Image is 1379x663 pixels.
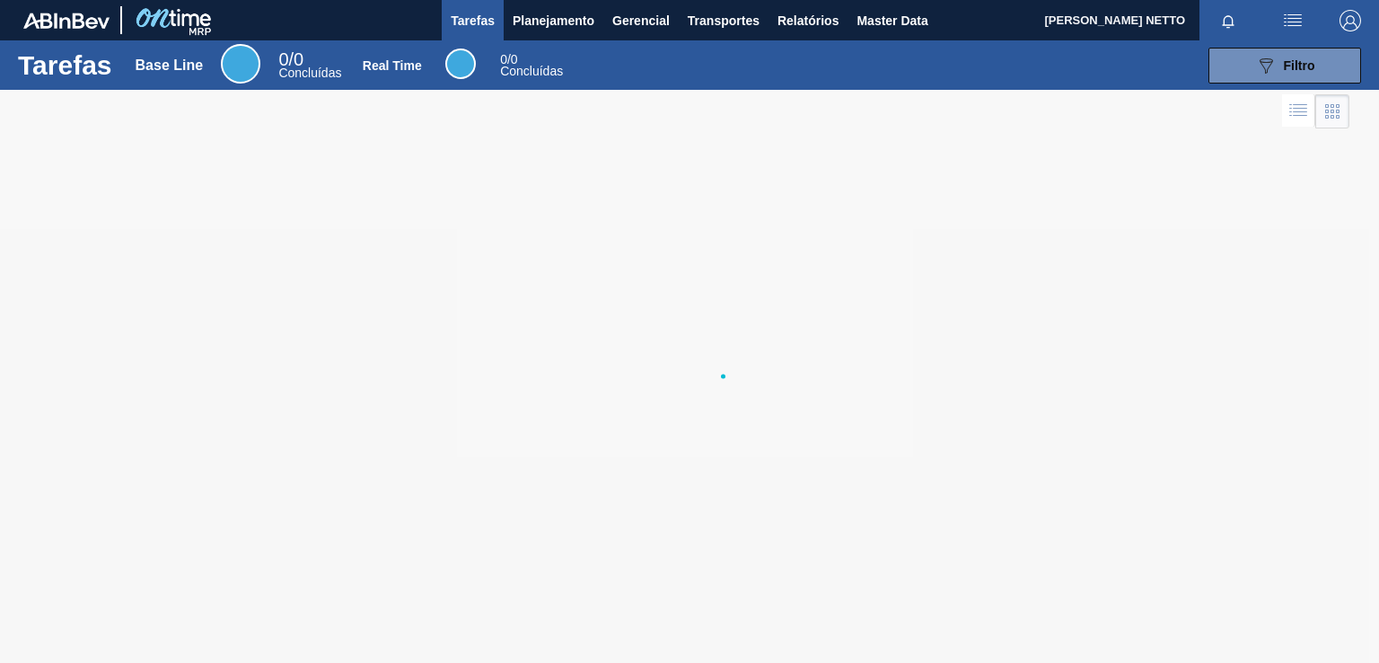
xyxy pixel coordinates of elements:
[500,64,563,78] span: Concluídas
[1199,8,1257,33] button: Notificações
[278,66,341,80] span: Concluídas
[451,10,495,31] span: Tarefas
[1208,48,1361,84] button: Filtro
[278,49,288,69] span: 0
[1282,10,1304,31] img: userActions
[445,49,476,79] div: Real Time
[856,10,927,31] span: Master Data
[18,55,112,75] h1: Tarefas
[500,52,507,66] span: 0
[777,10,839,31] span: Relatórios
[221,44,260,84] div: Base Line
[1339,10,1361,31] img: Logout
[363,58,422,73] div: Real Time
[612,10,670,31] span: Gerencial
[278,49,303,69] span: / 0
[1284,58,1315,73] span: Filtro
[23,13,110,29] img: TNhmsLtSVTkK8tSr43FrP2fwEKptu5GPRR3wAAAABJRU5ErkJggg==
[136,57,204,74] div: Base Line
[278,52,341,79] div: Base Line
[500,54,563,77] div: Real Time
[500,52,517,66] span: / 0
[513,10,594,31] span: Planejamento
[688,10,760,31] span: Transportes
